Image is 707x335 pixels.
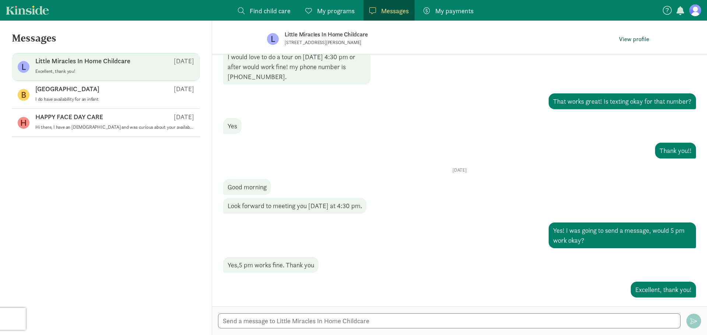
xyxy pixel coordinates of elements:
span: View profile [619,35,649,44]
p: [GEOGRAPHIC_DATA] [35,85,99,93]
figure: L [18,61,29,73]
div: Yes [223,118,242,134]
div: Thank you!! [655,143,696,158]
span: Find child care [250,6,291,16]
div: I would love to do a tour on [DATE] 4:30 pm or after would work fine! my phone number is [PHONE_N... [223,49,370,85]
div: Good morning [223,179,271,195]
button: View profile [616,34,652,44]
p: Little Miracles In Home Childcare [35,57,130,65]
p: Excellent, thank you! [35,68,194,74]
a: Kinside [6,6,49,15]
p: Little Miracles In Home Childcare [285,29,517,40]
p: [DATE] [174,85,194,93]
span: Messages [381,6,409,16]
p: [STREET_ADDRESS][PERSON_NAME] [285,40,465,46]
p: [DATE] [174,113,194,121]
div: That works great! Is texting okay for that number? [549,93,696,109]
p: I do have availability for an infant [35,96,194,102]
span: My programs [317,6,355,16]
p: [DATE] [174,57,194,65]
p: HAPPY FACE DAY CARE [35,113,103,121]
span: My payments [435,6,474,16]
figure: L [267,33,279,45]
div: Excellent, thank you! [631,282,696,297]
figure: B [18,89,29,101]
div: Yes! I was going to send a message, would 5 pm work okay? [549,222,696,248]
div: Yes,5 pm works fine. Thank you [223,257,319,273]
div: Look forward to meeting you [DATE] at 4:30 pm. [223,198,366,214]
figure: H [18,117,29,129]
p: [DATE] [223,167,696,173]
p: Hi there, I have an [DEMOGRAPHIC_DATA] and was curious about your available infant spot. [35,124,194,130]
